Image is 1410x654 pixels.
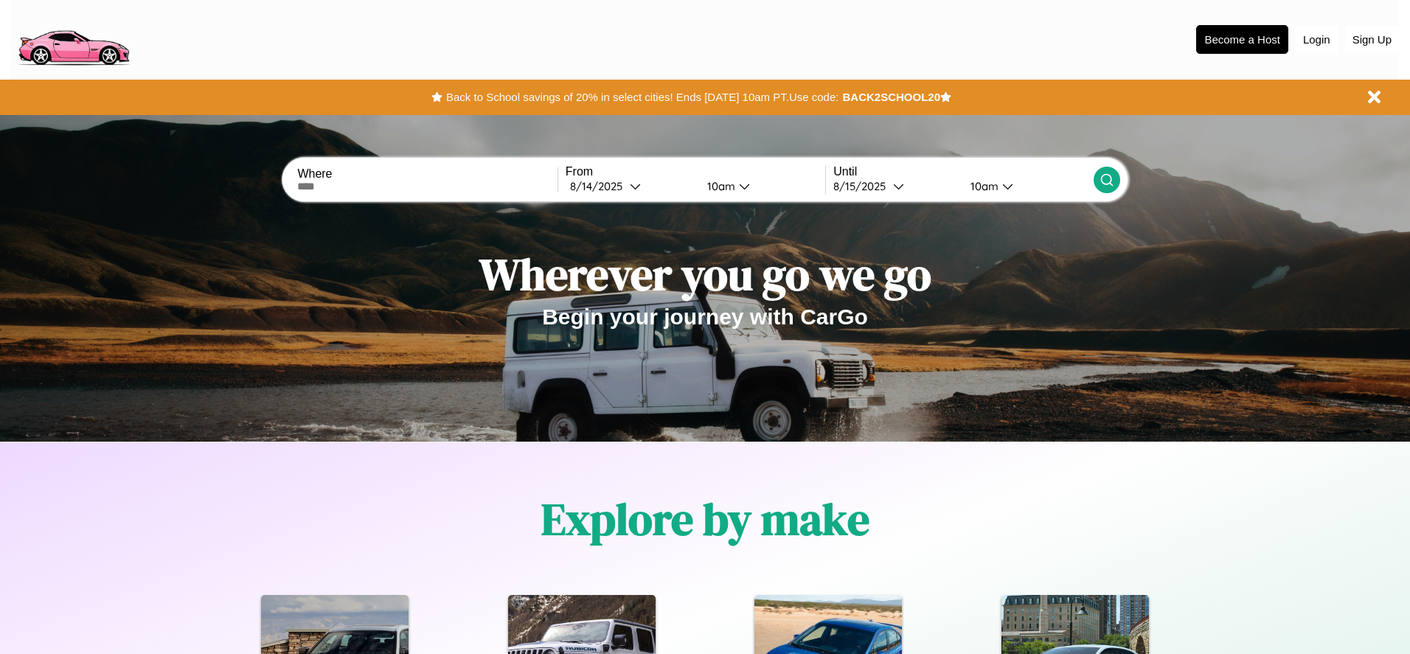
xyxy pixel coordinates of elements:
div: 10am [700,179,739,193]
button: 8/14/2025 [566,178,695,194]
button: Login [1296,26,1338,53]
div: 8 / 14 / 2025 [570,179,630,193]
button: 10am [695,178,825,194]
label: Where [297,167,557,181]
div: 10am [963,179,1002,193]
button: Sign Up [1345,26,1399,53]
button: Become a Host [1196,25,1288,54]
h1: Explore by make [541,489,869,549]
label: From [566,165,825,178]
img: logo [11,7,136,69]
button: Back to School savings of 20% in select cities! Ends [DATE] 10am PT.Use code: [442,87,842,108]
label: Until [833,165,1093,178]
b: BACK2SCHOOL20 [842,91,940,103]
button: 10am [959,178,1093,194]
div: 8 / 15 / 2025 [833,179,893,193]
